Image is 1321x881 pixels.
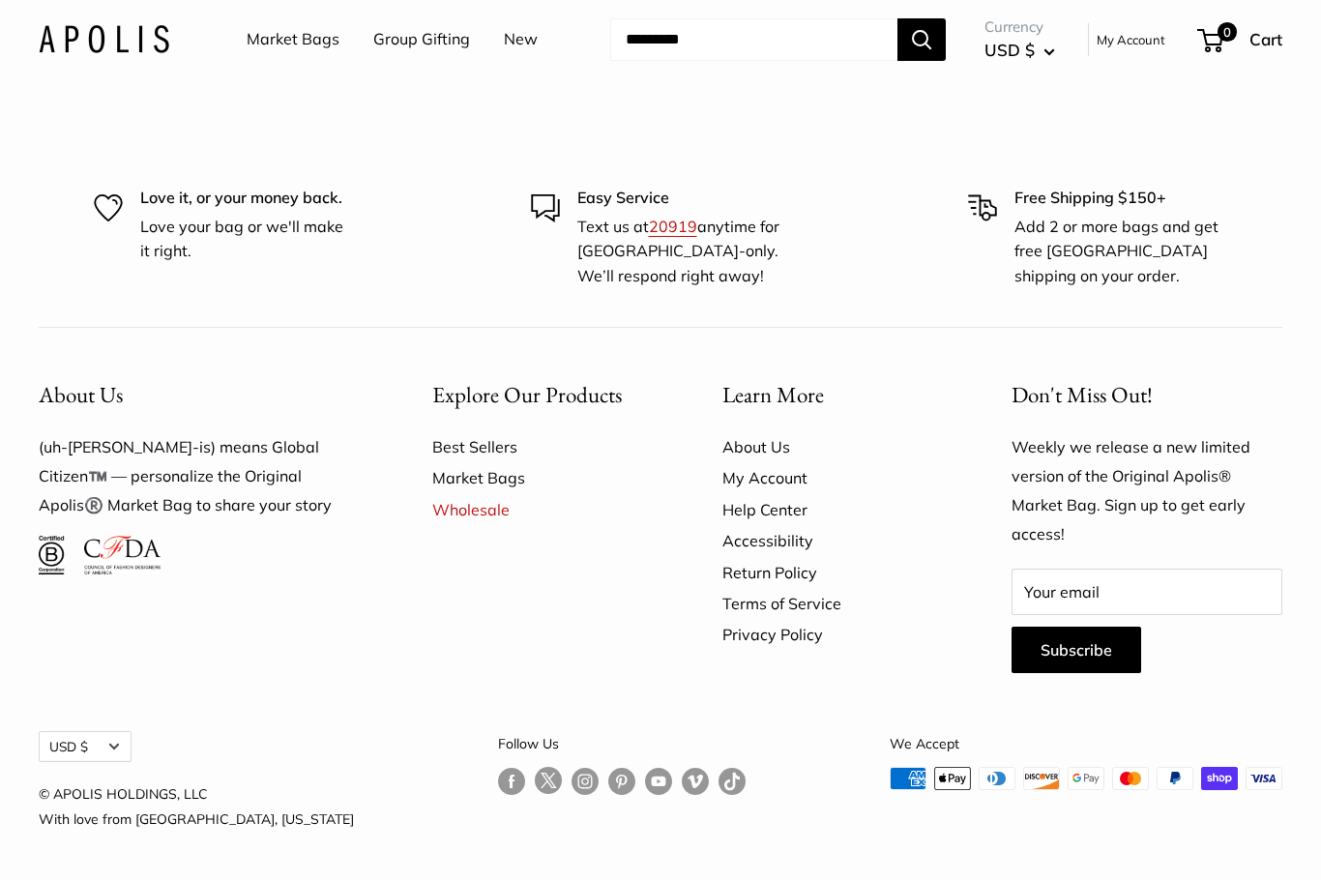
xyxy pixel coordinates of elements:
button: About Us [39,377,365,415]
a: Follow us on Facebook [498,768,525,796]
a: Market Bags [247,26,339,55]
button: USD $ [984,36,1055,67]
a: Best Sellers [432,432,655,463]
a: Follow us on Pinterest [608,768,635,796]
p: Easy Service [577,187,791,212]
button: Learn More [722,377,945,415]
button: Explore Our Products [432,377,655,415]
a: Follow us on YouTube [645,768,672,796]
img: Apolis [39,26,169,54]
p: Weekly we release a new limited version of the Original Apolis® Market Bag. Sign up to get early ... [1012,434,1282,550]
a: Market Bags [432,463,655,494]
a: Accessibility [722,526,945,557]
a: Follow us on Twitter [535,768,562,803]
a: Privacy Policy [722,620,945,651]
p: Love it, or your money back. [140,187,354,212]
span: USD $ [984,41,1035,61]
a: About Us [722,432,945,463]
a: Return Policy [722,558,945,589]
img: Council of Fashion Designers of America Member [84,537,161,575]
a: My Account [722,463,945,494]
span: About Us [39,381,123,410]
img: Certified B Corporation [39,537,65,575]
a: New [504,26,538,55]
a: Terms of Service [722,589,945,620]
a: Follow us on Tumblr [719,768,746,796]
span: Learn More [722,381,824,410]
a: Help Center [722,495,945,526]
button: Subscribe [1012,628,1141,674]
input: Search... [610,19,897,62]
a: Follow us on Instagram [572,768,599,796]
p: Free Shipping $150+ [1014,187,1228,212]
p: Text us at anytime for [GEOGRAPHIC_DATA]-only. We’ll respond right away! [577,216,791,290]
p: Love your bag or we'll make it right. [140,216,354,265]
span: Explore Our Products [432,381,622,410]
p: (uh-[PERSON_NAME]-is) means Global Citizen™️ — personalize the Original Apolis®️ Market Bag to sh... [39,434,365,521]
a: My Account [1097,29,1165,52]
a: 20919 [649,218,697,237]
p: Don't Miss Out! [1012,377,1282,415]
a: Group Gifting [373,26,470,55]
a: 0 Cart [1199,25,1282,56]
p: We Accept [890,732,1282,757]
button: USD $ [39,732,132,763]
a: Follow us on Vimeo [682,768,709,796]
span: Currency [984,15,1055,42]
p: Follow Us [498,732,746,757]
span: Cart [1249,30,1282,50]
p: © APOLIS HOLDINGS, LLC With love from [GEOGRAPHIC_DATA], [US_STATE] [39,782,354,833]
button: Search [897,19,946,62]
a: Wholesale [432,495,655,526]
p: Add 2 or more bags and get free [GEOGRAPHIC_DATA] shipping on your order. [1014,216,1228,290]
span: 0 [1218,23,1237,43]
